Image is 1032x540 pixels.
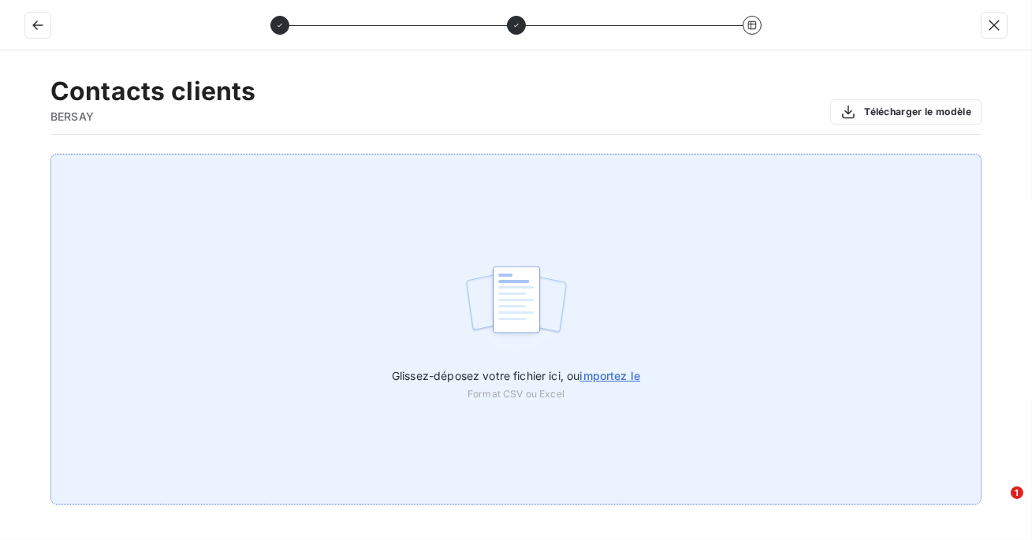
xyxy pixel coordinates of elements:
iframe: Intercom live chat [978,486,1016,524]
span: Format CSV ou Excel [468,387,564,401]
h2: Contacts clients [50,76,255,107]
span: importez le [579,369,640,382]
span: Glissez-déposez votre fichier ici, ou [392,369,640,382]
button: Télécharger le modèle [830,99,982,125]
span: 1 [1011,486,1023,499]
span: BERSAY [50,109,255,125]
img: illustration [464,257,568,358]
